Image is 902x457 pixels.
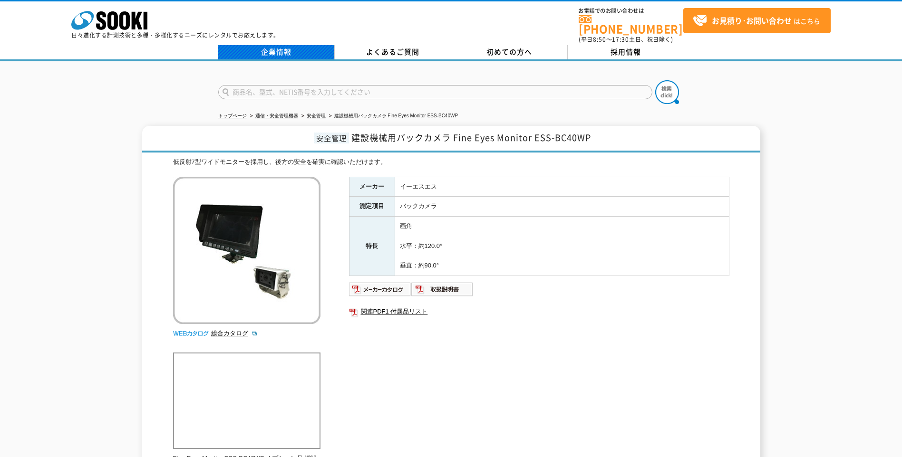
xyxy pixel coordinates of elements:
li: 建設機械用バックカメラ Fine Eyes Monitor ESS-BC40WP [327,111,458,121]
span: お電話でのお問い合わせは [579,8,683,14]
span: 初めての方へ [486,47,532,57]
a: よくあるご質問 [335,45,451,59]
span: はこちら [693,14,820,28]
a: 採用情報 [568,45,684,59]
span: (平日 ～ 土日、祝日除く) [579,35,673,44]
th: メーカー [349,177,395,197]
input: 商品名、型式、NETIS番号を入力してください [218,85,652,99]
span: 建設機械用バックカメラ Fine Eyes Monitor ESS-BC40WP [351,131,591,144]
img: webカタログ [173,329,209,338]
a: 関連PDF1 付属品リスト [349,305,729,318]
th: 特長 [349,217,395,276]
span: 安全管理 [314,133,349,143]
p: 日々進化する計測技術と多種・多様化するニーズにレンタルでお応えします。 [71,32,280,38]
img: btn_search.png [655,80,679,104]
img: 建設機械用バックカメラ Fine Eyes Monitor ESS-BC40WP [173,177,320,324]
a: 企業情報 [218,45,335,59]
strong: お見積り･お問い合わせ [712,15,792,26]
span: 17:30 [612,35,629,44]
a: [PHONE_NUMBER] [579,15,683,34]
a: トップページ [218,113,247,118]
a: お見積り･お問い合わせはこちら [683,8,831,33]
a: メーカーカタログ [349,288,411,295]
a: 取扱説明書 [411,288,474,295]
div: 低反射7型ワイドモニターを採用し、後方の安全を確実に確認いただけます。 [173,157,729,167]
th: 測定項目 [349,197,395,217]
a: 初めての方へ [451,45,568,59]
img: 取扱説明書 [411,282,474,297]
img: メーカーカタログ [349,282,411,297]
span: 8:50 [593,35,606,44]
td: 画角 水平：約120.0° 垂直：約90.0° [395,217,729,276]
a: 通信・安全管理機器 [255,113,298,118]
td: バックカメラ [395,197,729,217]
a: 総合カタログ [211,330,258,337]
a: 安全管理 [307,113,326,118]
td: イーエスエス [395,177,729,197]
